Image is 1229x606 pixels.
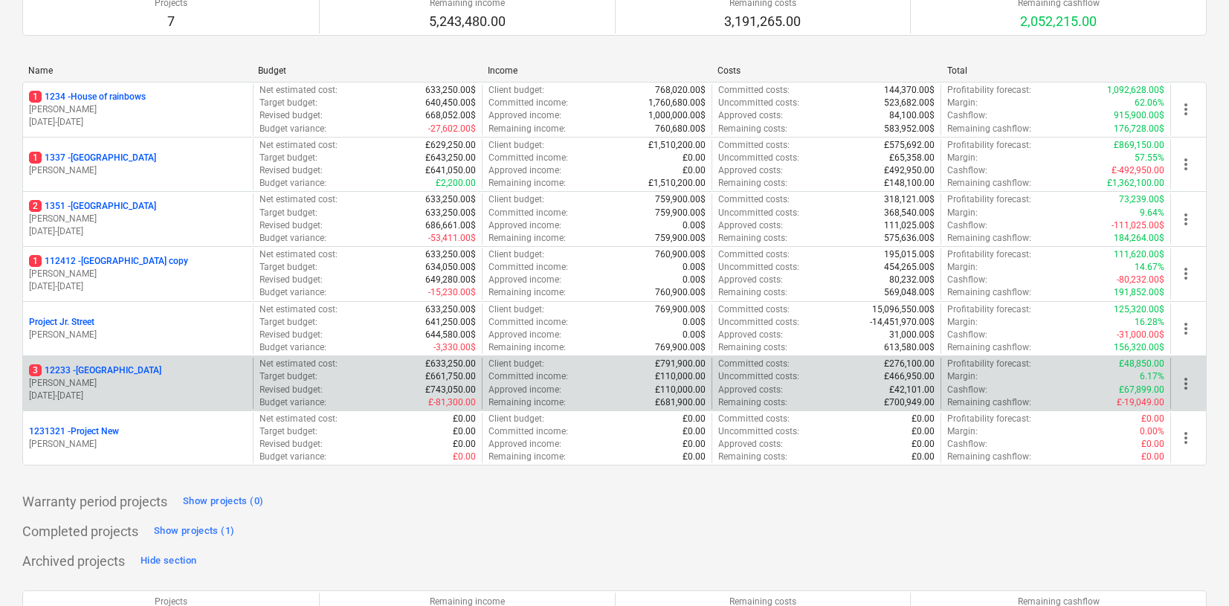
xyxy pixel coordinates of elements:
p: 686,661.00$ [425,219,476,232]
p: 112412 - [GEOGRAPHIC_DATA] copy [29,255,188,268]
p: £0.00 [453,425,476,438]
p: Profitability forecast : [947,139,1031,152]
p: 633,250.00$ [425,84,476,97]
p: £0.00 [912,413,935,425]
div: 312233 -[GEOGRAPHIC_DATA][PERSON_NAME][DATE]-[DATE] [29,364,247,402]
p: Remaining cashflow : [947,396,1031,409]
p: 3,191,265.00 [724,13,801,30]
p: 62.06% [1135,97,1164,109]
div: Hide section [141,552,196,570]
p: £0.00 [683,413,706,425]
p: £0.00 [912,451,935,463]
p: Revised budget : [259,329,323,341]
div: Total [947,65,1165,76]
p: Net estimated cost : [259,139,338,152]
p: Profitability forecast : [947,413,1031,425]
p: -111,025.00$ [1112,219,1164,232]
p: Revised budget : [259,109,323,122]
p: £0.00 [683,425,706,438]
p: Remaining income : [488,286,566,299]
p: £67,899.00 [1119,384,1164,396]
p: 15,096,550.00$ [872,303,935,316]
p: Remaining costs : [718,232,787,245]
p: Net estimated cost : [259,413,338,425]
p: 6.17% [1140,370,1164,383]
span: more_vert [1177,100,1195,118]
p: Margin : [947,316,978,329]
div: 11337 -[GEOGRAPHIC_DATA][PERSON_NAME] [29,152,247,177]
span: more_vert [1177,265,1195,283]
p: £0.00 [683,164,706,177]
p: 915,900.00$ [1114,109,1164,122]
p: Remaining income : [488,451,566,463]
p: 569,048.00$ [884,286,935,299]
p: 7 [155,13,187,30]
p: Client budget : [488,413,544,425]
span: 1 [29,91,42,103]
p: 318,121.00$ [884,193,935,206]
div: Costs [717,65,935,76]
p: Budget variance : [259,451,326,463]
p: -15,230.00$ [428,286,476,299]
p: 769,900.00$ [655,303,706,316]
p: £629,250.00 [425,139,476,152]
p: Profitability forecast : [947,358,1031,370]
p: Approved costs : [718,438,783,451]
p: 368,540.00$ [884,207,935,219]
p: Committed costs : [718,248,790,261]
p: 523,682.00$ [884,97,935,109]
span: more_vert [1177,155,1195,173]
p: 144,370.00$ [884,84,935,97]
p: £0.00 [683,152,706,164]
p: Committed income : [488,316,568,329]
p: £-81,300.00 [428,396,476,409]
p: 176,728.00$ [1114,123,1164,135]
p: [PERSON_NAME] [29,103,247,116]
p: Uncommitted costs : [718,207,799,219]
p: Approved income : [488,329,561,341]
button: Show projects (0) [179,489,267,513]
p: 760,900.00$ [655,286,706,299]
p: Remaining costs : [718,286,787,299]
p: 191,852.00$ [1114,286,1164,299]
p: £661,750.00 [425,370,476,383]
p: Target budget : [259,316,317,329]
p: Remaining cashflow : [947,177,1031,190]
p: [PERSON_NAME] [29,329,247,341]
p: Remaining cashflow : [947,341,1031,354]
span: 1 [29,152,42,164]
p: Target budget : [259,425,317,438]
p: 2,052,215.00 [1018,13,1100,30]
p: Committed income : [488,370,568,383]
p: £-492,950.00 [1112,164,1164,177]
p: -53,411.00$ [428,232,476,245]
p: Margin : [947,207,978,219]
p: 111,620.00$ [1114,248,1164,261]
p: -3,330.00$ [433,341,476,354]
p: 5,243,480.00 [429,13,506,30]
p: Committed costs : [718,139,790,152]
p: Remaining income : [488,232,566,245]
p: Margin : [947,261,978,274]
p: £633,250.00 [425,358,476,370]
p: Uncommitted costs : [718,261,799,274]
p: 57.55% [1135,152,1164,164]
p: £0.00 [683,438,706,451]
div: 21351 -[GEOGRAPHIC_DATA][PERSON_NAME][DATE]-[DATE] [29,200,247,238]
p: 31,000.00$ [889,329,935,341]
p: -31,000.00$ [1117,329,1164,341]
p: 640,450.00$ [425,97,476,109]
p: Committed costs : [718,303,790,316]
iframe: Chat Widget [1155,535,1229,606]
p: £791,900.00 [655,358,706,370]
p: [PERSON_NAME] [29,213,247,225]
p: 633,250.00$ [425,207,476,219]
p: Approved income : [488,219,561,232]
p: Revised budget : [259,438,323,451]
p: Margin : [947,152,978,164]
p: 644,580.00$ [425,329,476,341]
p: £-19,049.00 [1117,396,1164,409]
p: Archived projects [22,552,125,570]
p: -80,232.00$ [1117,274,1164,286]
